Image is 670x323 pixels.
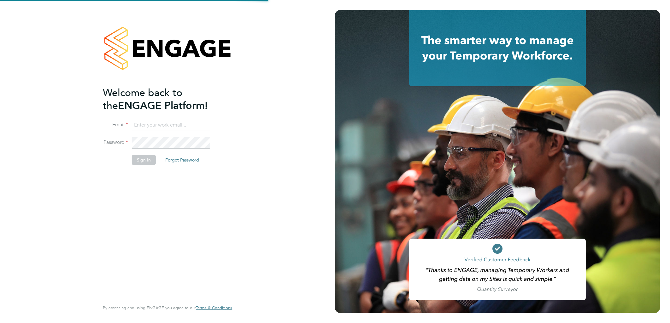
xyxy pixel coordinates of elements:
[103,87,182,112] span: Welcome back to the
[132,155,156,165] button: Sign In
[103,86,226,112] h2: ENGAGE Platform!
[160,155,204,165] button: Forgot Password
[196,305,232,310] a: Terms & Conditions
[103,139,128,146] label: Password
[196,305,232,310] span: Terms & Conditions
[103,305,232,310] span: By accessing and using ENGAGE you agree to our
[132,120,210,131] input: Enter your work email...
[103,122,128,128] label: Email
